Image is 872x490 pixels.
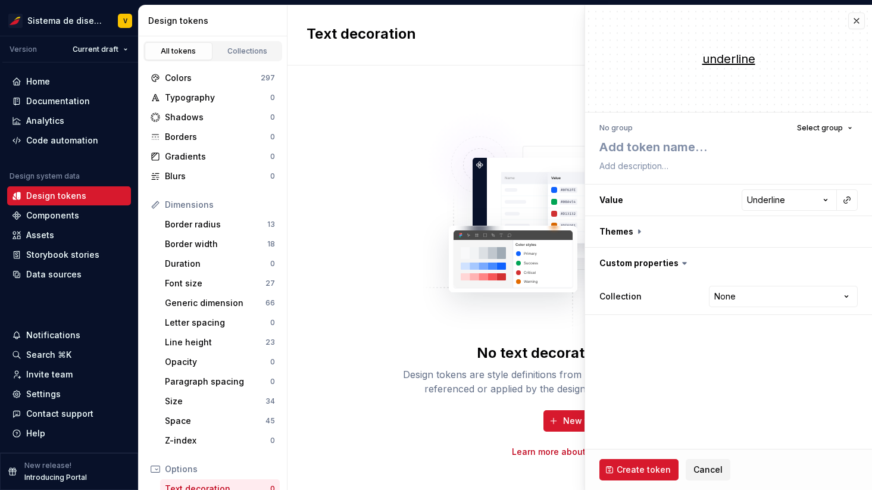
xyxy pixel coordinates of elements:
div: Analytics [26,115,64,127]
a: Duration0 [160,254,280,273]
div: 34 [265,397,275,406]
a: Assets [7,226,131,245]
div: Storybook stories [26,249,99,261]
div: Dimensions [165,199,275,211]
button: Help [7,424,131,443]
button: Contact support [7,404,131,423]
div: 66 [265,298,275,308]
div: 23 [265,338,275,347]
div: Size [165,395,265,407]
a: Components [7,206,131,225]
div: Version [10,45,37,54]
div: Space [165,415,265,427]
div: underline [585,51,872,67]
div: Code automation [26,135,98,146]
a: Data sources [7,265,131,284]
div: 0 [270,113,275,122]
div: V [123,16,127,26]
span: Select group [797,123,843,133]
div: 13 [267,220,275,229]
div: 0 [270,318,275,327]
div: No text decoration tokens yet [477,344,683,363]
div: Contact support [26,408,93,420]
div: Options [165,463,275,475]
p: New release! [24,461,71,470]
a: Gradients0 [146,147,280,166]
button: New token [543,410,616,432]
div: Home [26,76,50,88]
div: Generic dimension [165,297,265,309]
div: Borders [165,131,270,143]
p: Introducing Portal [24,473,87,482]
div: 297 [261,73,275,83]
div: Typography [165,92,270,104]
div: 0 [270,152,275,161]
div: Design system data [10,171,80,181]
a: Colors297 [146,68,280,88]
a: Size34 [160,392,280,411]
button: Sistema de diseño IberiaV [2,8,136,33]
img: 55604660-494d-44a9-beb2-692398e9940a.png [8,14,23,28]
a: Home [7,72,131,91]
a: Paragraph spacing0 [160,372,280,391]
div: Assets [26,229,54,241]
span: New token [563,415,608,427]
div: Z-index [165,435,270,447]
div: Notifications [26,329,80,341]
div: Opacity [165,356,270,368]
a: Border radius13 [160,215,280,234]
div: Design tokens [26,190,86,202]
div: Collections [218,46,277,56]
div: Border radius [165,219,267,230]
button: Create token [599,459,679,480]
div: All tokens [149,46,208,56]
div: Shadows [165,111,270,123]
a: Border width18 [160,235,280,254]
div: Design tokens [148,15,282,27]
button: Cancel [686,459,730,480]
label: Collection [599,291,642,302]
div: Data sources [26,269,82,280]
span: Cancel [693,464,723,476]
div: No group [599,123,633,133]
div: 0 [270,93,275,102]
a: Storybook stories [7,245,131,264]
a: Z-index0 [160,431,280,450]
a: Learn more about design tokens [512,446,648,458]
div: 27 [265,279,275,288]
div: Blurs [165,170,270,182]
button: Search ⌘K [7,345,131,364]
a: Typography0 [146,88,280,107]
div: Components [26,210,79,221]
div: Design tokens are style definitions from your design system, that can be easily referenced or app... [389,367,770,396]
div: Invite team [26,369,73,380]
button: Current draft [67,41,133,58]
button: Notifications [7,326,131,345]
div: Letter spacing [165,317,270,329]
div: Paragraph spacing [165,376,270,388]
div: 0 [270,436,275,445]
a: Blurs0 [146,167,280,186]
div: Colors [165,72,261,84]
a: Letter spacing0 [160,313,280,332]
div: 0 [270,377,275,386]
a: Analytics [7,111,131,130]
div: Settings [26,388,61,400]
div: Gradients [165,151,270,163]
h2: Text decoration [307,24,416,46]
a: Invite team [7,365,131,384]
a: Generic dimension66 [160,294,280,313]
div: Documentation [26,95,90,107]
div: Sistema de diseño Iberia [27,15,104,27]
button: Select group [792,120,858,136]
div: 18 [267,239,275,249]
div: Font size [165,277,265,289]
div: Line height [165,336,265,348]
div: Search ⌘K [26,349,71,361]
div: Border width [165,238,267,250]
a: Line height23 [160,333,280,352]
div: 0 [270,357,275,367]
a: Design tokens [7,186,131,205]
div: 0 [270,259,275,269]
a: Code automation [7,131,131,150]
